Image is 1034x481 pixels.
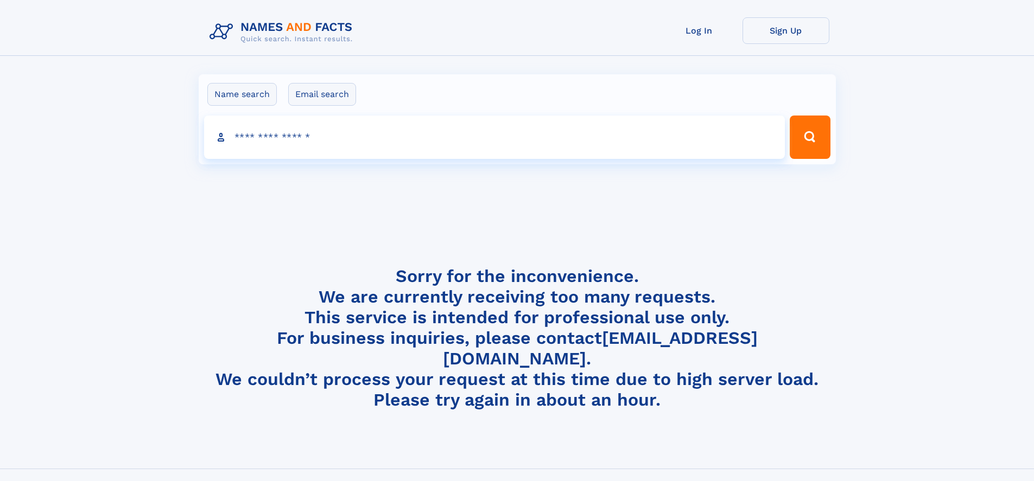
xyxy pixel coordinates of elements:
[656,17,743,44] a: Log In
[288,83,356,106] label: Email search
[205,17,361,47] img: Logo Names and Facts
[790,116,830,159] button: Search Button
[204,116,785,159] input: search input
[207,83,277,106] label: Name search
[443,328,758,369] a: [EMAIL_ADDRESS][DOMAIN_NAME]
[743,17,829,44] a: Sign Up
[205,266,829,411] h4: Sorry for the inconvenience. We are currently receiving too many requests. This service is intend...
